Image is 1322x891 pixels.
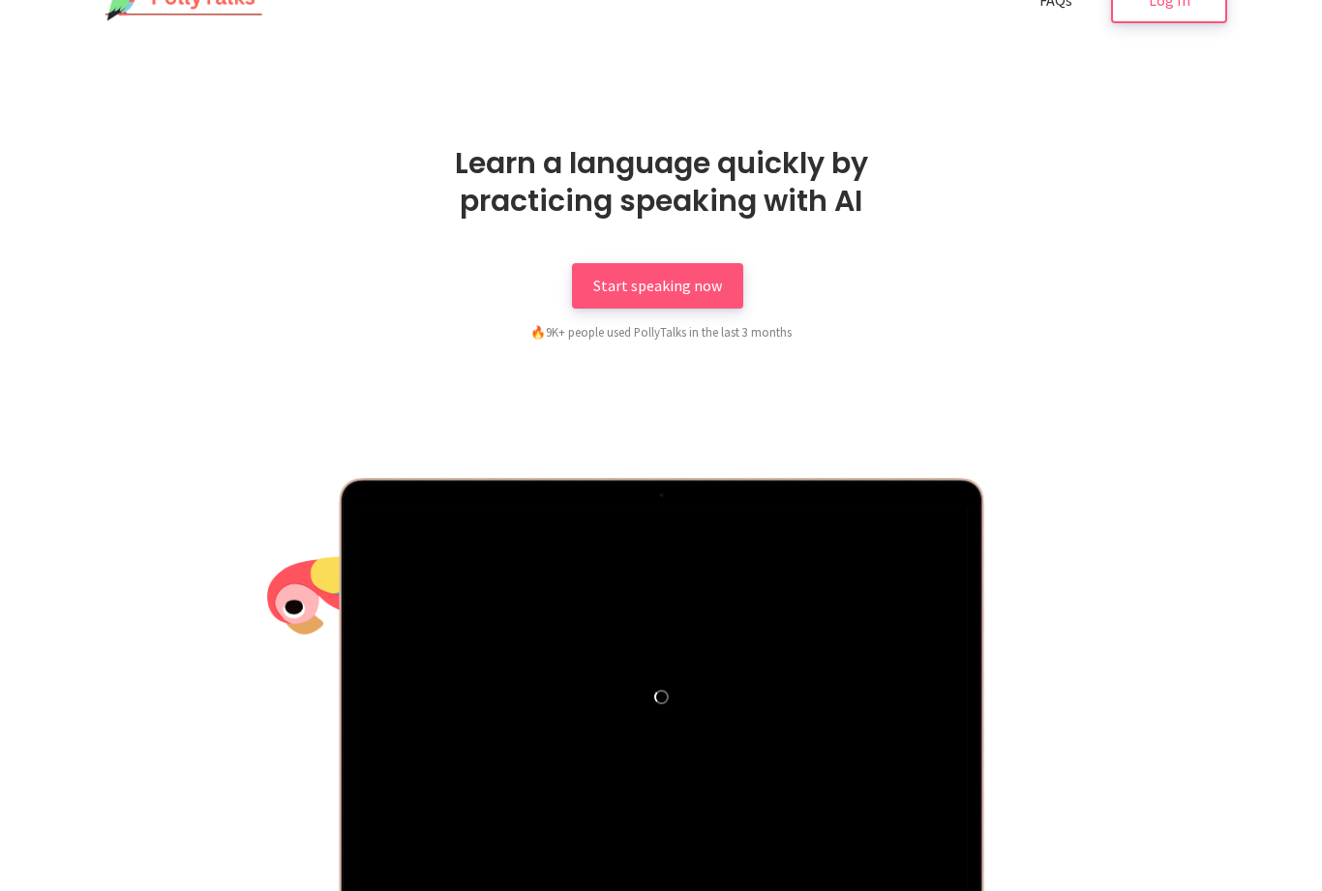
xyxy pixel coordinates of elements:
[395,144,927,220] h1: Learn a language quickly by practicing speaking with AI
[530,324,546,340] span: fire
[572,263,743,309] a: Start speaking now
[593,276,722,295] span: Start speaking now
[429,322,893,342] div: 9K+ people used PollyTalks in the last 3 months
